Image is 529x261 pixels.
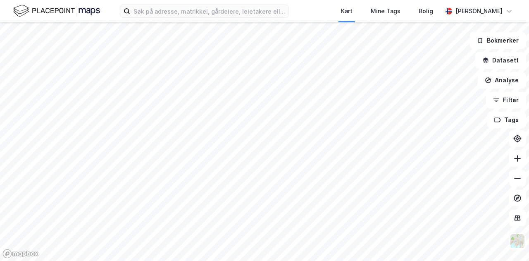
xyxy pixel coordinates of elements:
[419,6,433,16] div: Bolig
[130,5,288,17] input: Søk på adresse, matrikkel, gårdeiere, leietakere eller personer
[341,6,353,16] div: Kart
[455,6,503,16] div: [PERSON_NAME]
[371,6,400,16] div: Mine Tags
[13,4,100,18] img: logo.f888ab2527a4732fd821a326f86c7f29.svg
